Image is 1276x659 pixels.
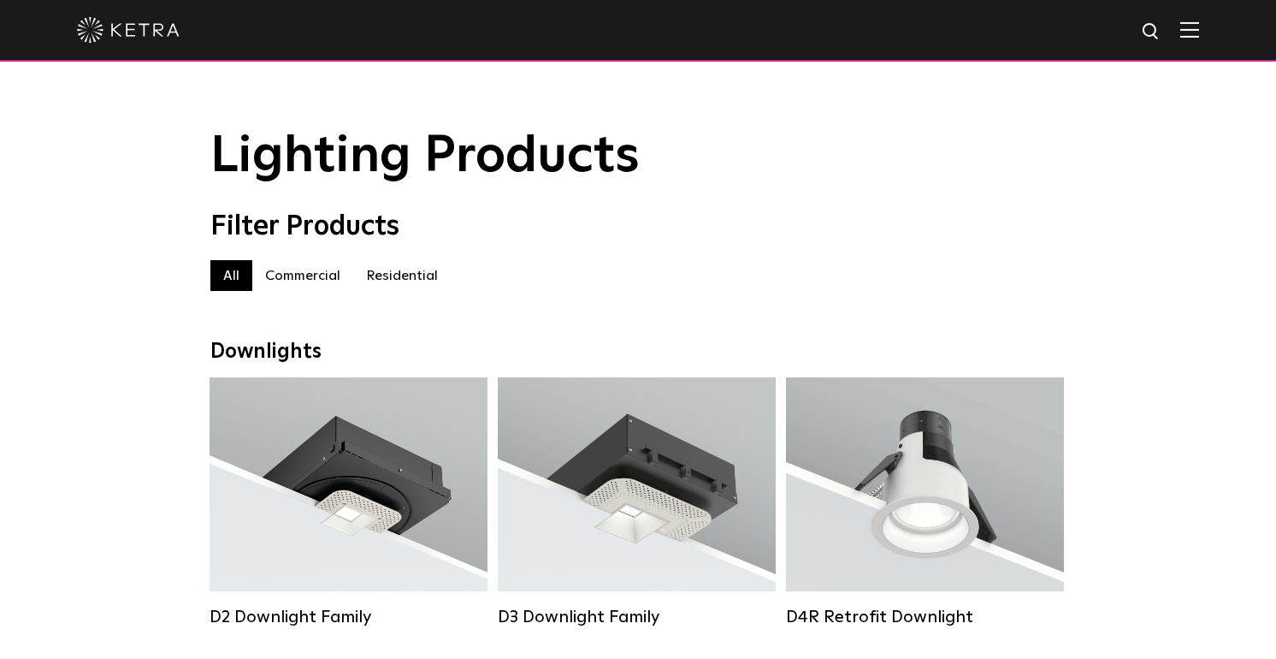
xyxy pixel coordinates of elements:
[210,340,1066,365] div: Downlights
[786,607,1064,627] div: D4R Retrofit Downlight
[498,607,776,627] div: D3 Downlight Family
[210,607,487,627] div: D2 Downlight Family
[210,211,1066,243] div: Filter Products
[210,131,640,182] span: Lighting Products
[353,260,451,291] label: Residential
[210,260,252,291] label: All
[77,17,180,43] img: ketra-logo-2019-white
[1180,21,1199,38] img: Hamburger%20Nav.svg
[1141,21,1162,43] img: search icon
[210,377,487,626] a: D2 Downlight Family Lumen Output:1200Colors:White / Black / Gloss Black / Silver / Bronze / Silve...
[786,377,1064,626] a: D4R Retrofit Downlight Lumen Output:800Colors:White / BlackBeam Angles:15° / 25° / 40° / 60°Watta...
[498,377,776,626] a: D3 Downlight Family Lumen Output:700 / 900 / 1100Colors:White / Black / Silver / Bronze / Paintab...
[252,260,353,291] label: Commercial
